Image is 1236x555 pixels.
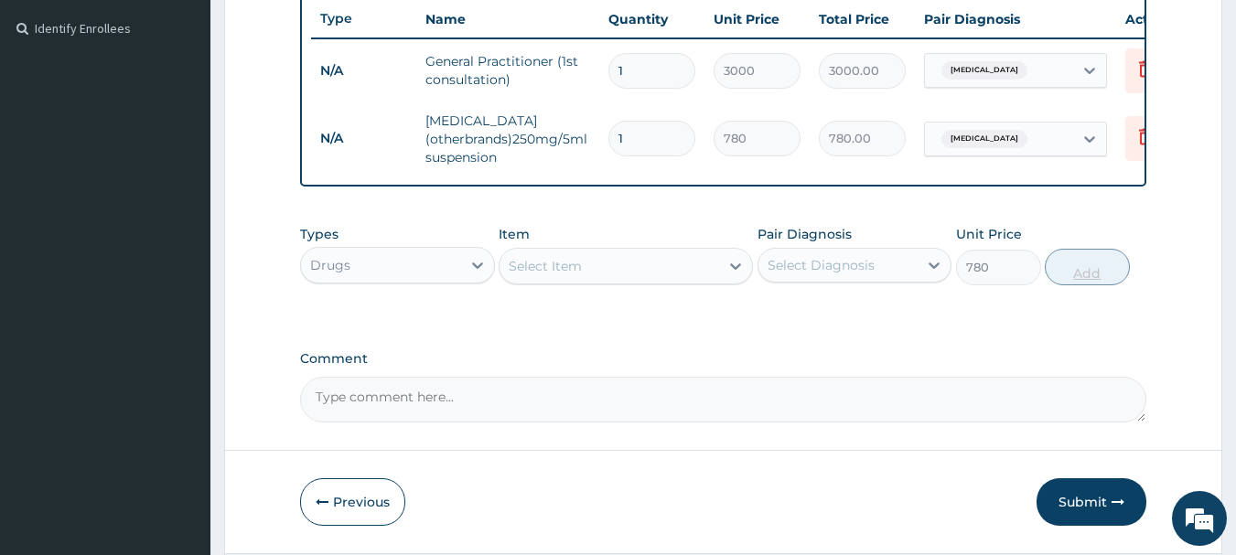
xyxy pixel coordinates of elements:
th: Actions [1116,1,1208,37]
div: Chat with us now [95,102,307,126]
th: Name [416,1,599,37]
button: Submit [1037,478,1146,526]
div: Drugs [310,256,350,274]
div: Select Diagnosis [768,256,875,274]
div: Select Item [509,257,582,275]
textarea: Type your message and hit 'Enter' [9,365,349,429]
td: N/A [311,54,416,88]
label: Item [499,225,530,243]
th: Quantity [599,1,704,37]
button: Previous [300,478,405,526]
label: Pair Diagnosis [758,225,852,243]
td: [MEDICAL_DATA] (otherbrands)250mg/5ml suspension [416,102,599,176]
span: We're online! [106,163,253,347]
th: Unit Price [704,1,810,37]
label: Comment [300,351,1147,367]
div: Minimize live chat window [300,9,344,53]
span: [MEDICAL_DATA] [941,61,1027,80]
th: Total Price [810,1,915,37]
th: Pair Diagnosis [915,1,1116,37]
td: General Practitioner (1st consultation) [416,43,599,98]
button: Add [1045,249,1130,285]
img: d_794563401_company_1708531726252_794563401 [34,91,74,137]
label: Unit Price [956,225,1022,243]
span: [MEDICAL_DATA] [941,130,1027,148]
th: Type [311,2,416,36]
td: N/A [311,122,416,155]
label: Types [300,227,339,242]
